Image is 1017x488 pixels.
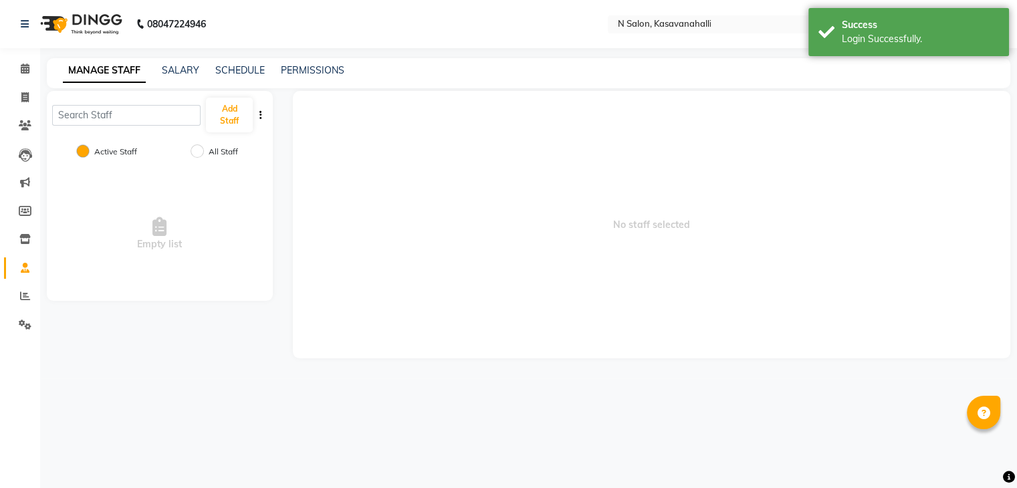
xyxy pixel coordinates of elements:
[94,146,137,158] label: Active Staff
[34,5,126,43] img: logo
[842,18,999,32] div: Success
[842,32,999,46] div: Login Successfully.
[206,98,252,132] button: Add Staff
[63,59,146,83] a: MANAGE STAFF
[47,167,273,301] div: Empty list
[215,64,265,76] a: SCHEDULE
[293,91,1010,358] span: No staff selected
[162,64,199,76] a: SALARY
[147,5,206,43] b: 08047224946
[52,105,201,126] input: Search Staff
[281,64,344,76] a: PERMISSIONS
[209,146,238,158] label: All Staff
